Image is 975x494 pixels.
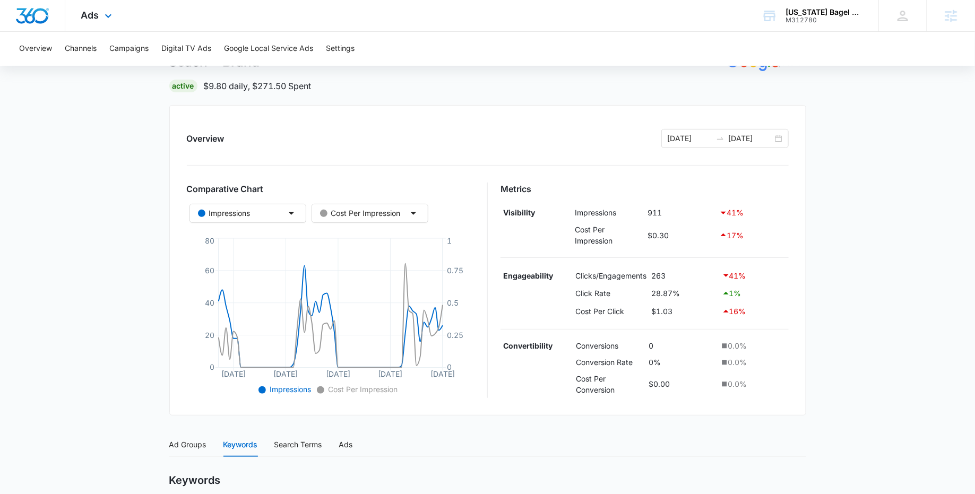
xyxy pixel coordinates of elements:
[198,207,251,219] div: Impressions
[720,357,786,368] div: 0.0 %
[503,208,535,217] strong: Visibility
[30,17,52,25] div: v 4.0.25
[221,369,246,378] tspan: [DATE]
[106,62,114,70] img: tab_keywords_by_traffic_grey.svg
[17,28,25,36] img: website_grey.svg
[573,221,645,249] td: Cost Per Impression
[224,32,313,66] button: Google Local Service Ads
[646,354,717,370] td: 0%
[573,302,649,320] td: Cost Per Click
[169,80,197,92] div: Active
[430,369,455,378] tspan: [DATE]
[312,204,428,223] button: Cost Per Impression
[786,16,863,24] div: account id
[722,269,786,282] div: 41 %
[81,10,99,21] span: Ads
[28,28,117,36] div: Domain: [DOMAIN_NAME]
[223,439,257,450] div: Keywords
[273,369,298,378] tspan: [DATE]
[117,63,179,70] div: Keywords by Traffic
[326,369,350,378] tspan: [DATE]
[378,369,402,378] tspan: [DATE]
[19,32,52,66] button: Overview
[17,17,25,25] img: logo_orange.svg
[339,439,353,450] div: Ads
[189,204,306,223] button: Impressions
[204,298,214,307] tspan: 40
[447,266,463,275] tspan: 0.75
[169,474,221,487] h2: Keywords
[573,354,646,370] td: Conversion Rate
[645,204,717,222] td: 911
[729,133,773,144] input: End date
[204,80,312,92] p: $9.80 daily , $271.50 Spent
[720,340,786,351] div: 0.0 %
[326,385,398,394] span: Cost Per Impression
[109,32,149,66] button: Campaigns
[204,266,214,275] tspan: 60
[169,439,206,450] div: Ad Groups
[646,370,717,398] td: $0.00
[503,341,553,350] strong: Convertibility
[649,266,719,284] td: 263
[573,266,649,284] td: Clicks/Engagements
[204,331,214,340] tspan: 20
[645,221,717,249] td: $0.30
[326,32,355,66] button: Settings
[161,32,211,66] button: Digital TV Ads
[573,284,649,302] td: Click Rate
[268,385,312,394] span: Impressions
[274,439,322,450] div: Search Terms
[187,132,225,145] h2: Overview
[719,206,786,219] div: 41 %
[320,207,401,219] div: Cost Per Impression
[501,183,789,195] h3: Metrics
[719,229,786,241] div: 17 %
[447,236,452,245] tspan: 1
[573,370,646,398] td: Cost Per Conversion
[447,331,463,340] tspan: 0.25
[65,32,97,66] button: Channels
[187,183,475,195] h3: Comparative Chart
[29,62,37,70] img: tab_domain_overview_orange.svg
[209,363,214,372] tspan: 0
[786,8,863,16] div: account name
[40,63,95,70] div: Domain Overview
[722,305,786,318] div: 16 %
[716,134,724,143] span: to
[447,363,452,372] tspan: 0
[573,204,645,222] td: Impressions
[503,271,553,280] strong: Engageability
[646,338,717,354] td: 0
[720,378,786,389] div: 0.0 %
[649,284,719,302] td: 28.87%
[447,298,459,307] tspan: 0.5
[204,236,214,245] tspan: 80
[722,287,786,300] div: 1 %
[716,134,724,143] span: swap-right
[573,338,646,354] td: Conversions
[668,133,712,144] input: Start date
[649,302,719,320] td: $1.03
